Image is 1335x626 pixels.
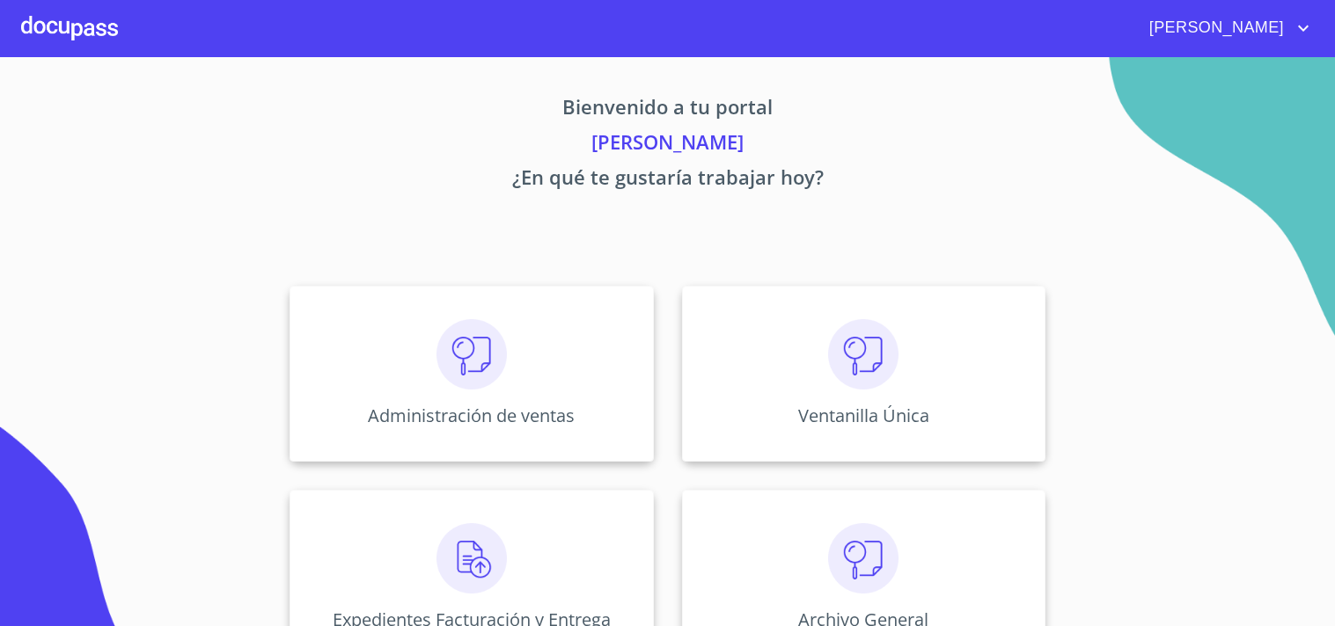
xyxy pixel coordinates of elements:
[368,404,575,427] p: Administración de ventas
[436,319,507,389] img: consulta.png
[1136,14,1314,42] button: account of current user
[828,523,899,593] img: consulta.png
[436,523,507,593] img: carga.png
[798,404,929,427] p: Ventanilla Única
[126,92,1210,127] p: Bienvenido a tu portal
[828,319,899,389] img: consulta.png
[1136,14,1293,42] span: [PERSON_NAME]
[126,127,1210,163] p: [PERSON_NAME]
[126,163,1210,198] p: ¿En qué te gustaría trabajar hoy?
